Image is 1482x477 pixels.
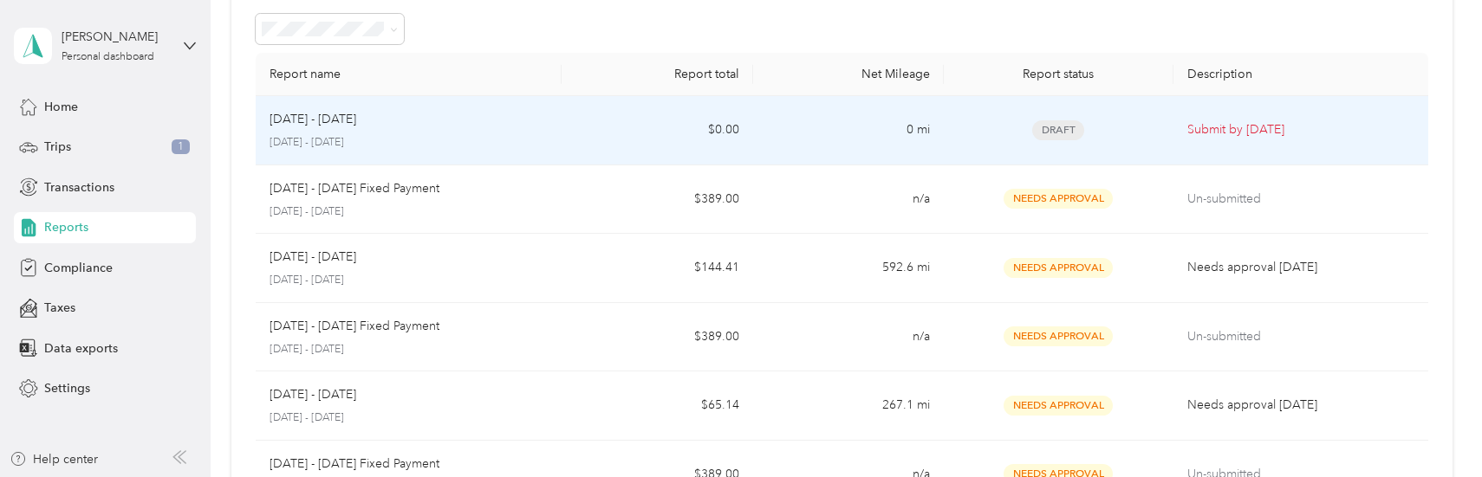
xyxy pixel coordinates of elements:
[753,53,944,96] th: Net Mileage
[270,317,439,336] p: [DATE] - [DATE] Fixed Payment
[270,248,356,267] p: [DATE] - [DATE]
[270,342,548,358] p: [DATE] - [DATE]
[562,165,752,235] td: $389.00
[1187,258,1414,277] p: Needs approval [DATE]
[270,179,439,198] p: [DATE] - [DATE] Fixed Payment
[1187,327,1414,346] p: Un-submitted
[256,53,562,96] th: Report name
[753,234,944,303] td: 592.6 mi
[562,303,752,372] td: $389.00
[44,259,113,277] span: Compliance
[270,385,356,404] p: [DATE] - [DATE]
[1187,396,1414,415] p: Needs approval [DATE]
[1004,189,1113,209] span: Needs Approval
[44,299,75,317] span: Taxes
[44,379,90,397] span: Settings
[270,410,548,426] p: [DATE] - [DATE]
[270,273,548,288] p: [DATE] - [DATE]
[1004,326,1113,346] span: Needs Approval
[562,96,752,165] td: $0.00
[44,178,114,197] span: Transactions
[10,450,98,468] button: Help center
[753,96,944,165] td: 0 mi
[1187,120,1414,139] p: Submit by [DATE]
[270,135,548,151] p: [DATE] - [DATE]
[44,98,78,116] span: Home
[62,52,154,62] div: Personal dashboard
[753,303,944,372] td: n/a
[172,139,190,155] span: 1
[62,28,170,46] div: [PERSON_NAME]
[270,204,548,220] p: [DATE] - [DATE]
[753,165,944,235] td: n/a
[1385,380,1482,477] iframe: Everlance-gr Chat Button Frame
[753,371,944,441] td: 267.1 mi
[44,218,88,236] span: Reports
[270,110,356,129] p: [DATE] - [DATE]
[958,67,1160,81] div: Report status
[1004,396,1113,416] span: Needs Approval
[562,371,752,441] td: $65.14
[1187,190,1414,209] p: Un-submitted
[44,339,118,358] span: Data exports
[270,454,439,474] p: [DATE] - [DATE] Fixed Payment
[1173,53,1428,96] th: Description
[44,138,71,156] span: Trips
[562,53,752,96] th: Report total
[1032,120,1084,140] span: Draft
[562,234,752,303] td: $144.41
[1004,258,1113,278] span: Needs Approval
